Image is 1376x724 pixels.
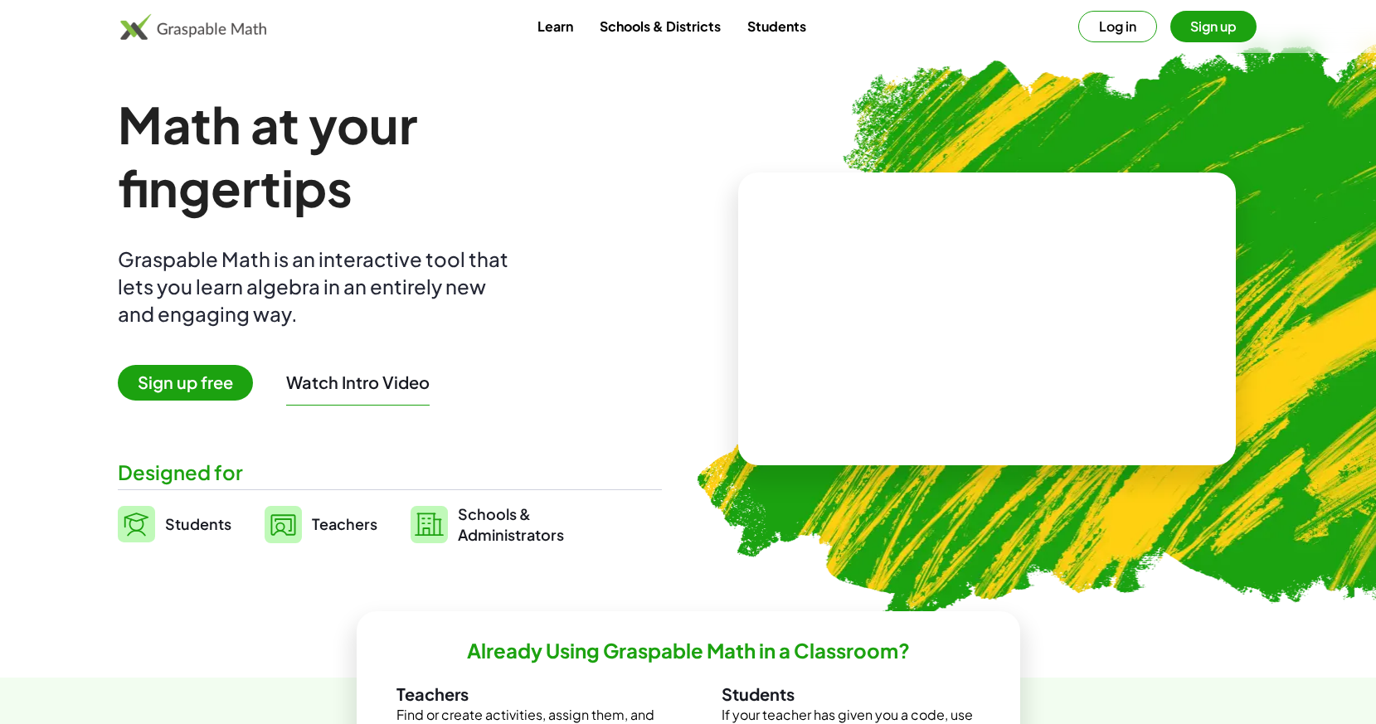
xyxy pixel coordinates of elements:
span: Teachers [312,514,377,533]
button: Watch Intro Video [286,372,430,393]
button: Log in [1078,11,1157,42]
a: Schools &Administrators [411,503,564,545]
button: Sign up [1170,11,1257,42]
h3: Students [722,683,980,705]
video: What is this? This is dynamic math notation. Dynamic math notation plays a central role in how Gr... [863,257,1111,381]
img: svg%3e [265,506,302,543]
a: Teachers [265,503,377,545]
a: Students [118,503,231,545]
img: svg%3e [411,506,448,543]
h3: Teachers [396,683,655,705]
span: Schools & Administrators [458,503,564,545]
img: svg%3e [118,506,155,542]
a: Schools & Districts [586,11,734,41]
div: Graspable Math is an interactive tool that lets you learn algebra in an entirely new and engaging... [118,245,516,328]
span: Students [165,514,231,533]
h1: Math at your fingertips [118,93,645,219]
a: Students [734,11,819,41]
h2: Already Using Graspable Math in a Classroom? [467,638,910,663]
span: Sign up free [118,365,253,401]
a: Learn [524,11,586,41]
div: Designed for [118,459,662,486]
